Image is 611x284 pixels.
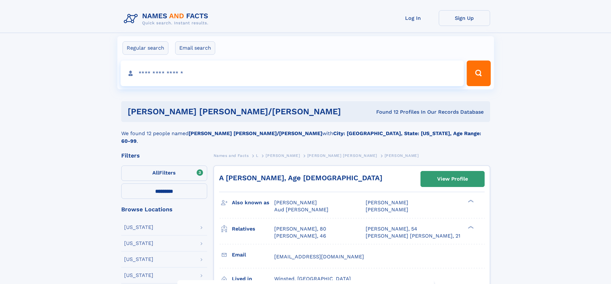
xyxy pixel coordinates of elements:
div: We found 12 people named with . [121,122,490,145]
label: Filters [121,166,207,181]
a: L [256,151,259,159]
span: [PERSON_NAME] [366,199,408,206]
a: [PERSON_NAME], 46 [274,232,326,239]
div: [US_STATE] [124,273,153,278]
label: Regular search [123,41,168,55]
div: Filters [121,153,207,158]
a: [PERSON_NAME], 80 [274,225,326,232]
div: [US_STATE] [124,241,153,246]
span: L [256,153,259,158]
a: [PERSON_NAME] [PERSON_NAME] [307,151,377,159]
span: Aud [PERSON_NAME] [274,207,328,213]
label: Email search [175,41,215,55]
span: [PERSON_NAME] [366,207,408,213]
a: [PERSON_NAME], 54 [366,225,417,232]
b: [PERSON_NAME] [PERSON_NAME]/[PERSON_NAME] [189,130,322,136]
h3: Email [232,249,274,260]
a: A [PERSON_NAME], Age [DEMOGRAPHIC_DATA] [219,174,382,182]
a: Sign Up [439,10,490,26]
div: ❯ [466,225,474,229]
h3: Also known as [232,197,274,208]
div: ❯ [466,199,474,203]
div: [US_STATE] [124,257,153,262]
input: search input [121,61,464,86]
div: Browse Locations [121,207,207,212]
div: [US_STATE] [124,225,153,230]
span: [PERSON_NAME] [274,199,317,206]
span: [EMAIL_ADDRESS][DOMAIN_NAME] [274,254,364,260]
a: Log In [387,10,439,26]
span: Winsted, [GEOGRAPHIC_DATA] [274,276,351,282]
a: [PERSON_NAME] [266,151,300,159]
h1: [PERSON_NAME] [PERSON_NAME]/[PERSON_NAME] [128,108,359,116]
span: [PERSON_NAME] [PERSON_NAME] [307,153,377,158]
a: [PERSON_NAME] [PERSON_NAME], 21 [366,232,460,239]
span: [PERSON_NAME] [266,153,300,158]
a: Names and Facts [214,151,249,159]
span: All [152,170,159,176]
a: View Profile [421,171,484,187]
h3: Relatives [232,223,274,234]
button: Search Button [467,61,490,86]
div: View Profile [437,172,468,186]
b: City: [GEOGRAPHIC_DATA], State: [US_STATE], Age Range: 60-99 [121,130,481,144]
span: [PERSON_NAME] [385,153,419,158]
img: Logo Names and Facts [121,10,214,28]
div: Found 12 Profiles In Our Records Database [359,109,484,116]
